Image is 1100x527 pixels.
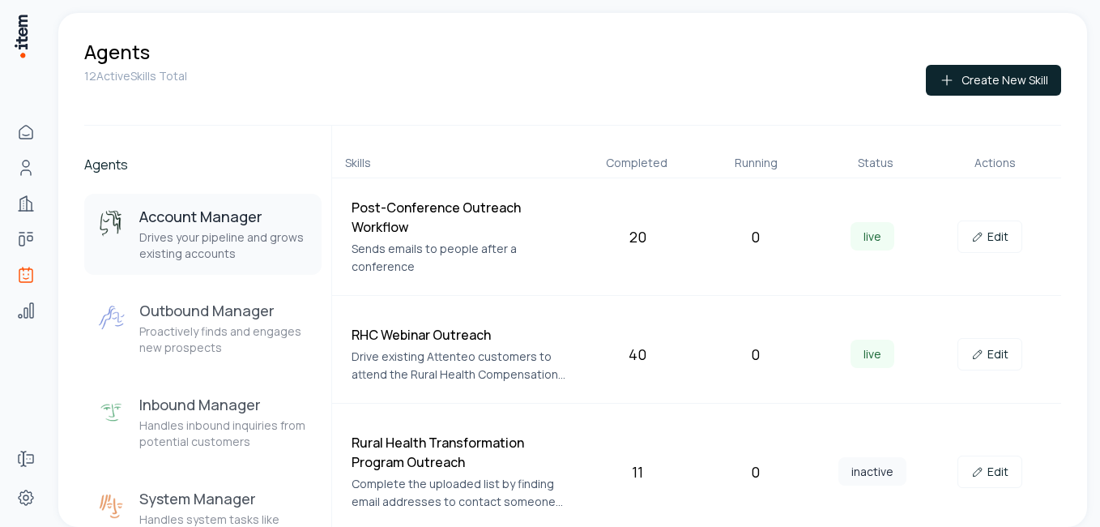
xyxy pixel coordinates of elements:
a: Deals [10,223,42,255]
h4: Rural Health Transformation Program Outreach [352,433,573,472]
a: Home [10,116,42,148]
h3: Account Manager [139,207,309,226]
h3: System Manager [139,489,309,508]
p: Sends emails to people after a conference [352,240,573,276]
a: Settings [10,482,42,514]
div: 0 [703,343,808,366]
img: Account Manager [97,210,126,239]
p: Complete the uploaded list by finding email addresses to contact someone from each state's Rural ... [352,475,573,511]
a: Edit [957,338,1022,371]
div: Actions [942,155,1048,171]
h2: Agents [84,155,322,174]
div: Skills [345,155,571,171]
button: Account ManagerAccount ManagerDrives your pipeline and grows existing accounts [84,194,322,275]
a: Companies [10,187,42,220]
p: 12 Active Skills Total [84,68,187,84]
div: Completed [583,155,689,171]
span: inactive [838,457,906,486]
div: 11 [586,461,690,483]
a: Agents [10,259,42,291]
div: 40 [586,343,690,366]
img: System Manager [97,492,126,521]
button: Create New Skill [926,65,1061,96]
div: 0 [703,461,808,483]
a: Edit [957,456,1022,488]
a: Forms [10,443,42,475]
a: Edit [957,221,1022,253]
button: Inbound ManagerInbound ManagerHandles inbound inquiries from potential customers [84,382,322,463]
span: live [851,222,894,251]
h4: RHC Webinar Outreach [352,325,573,345]
a: People [10,152,42,184]
img: Outbound Manager [97,304,126,333]
h3: Inbound Manager [139,395,309,414]
p: Handles inbound inquiries from potential customers [139,418,309,450]
h3: Outbound Manager [139,301,309,320]
p: Drive existing Attenteo customers to attend the Rural Health Compensation Summit webinar featurin... [352,348,573,383]
div: Running [703,155,809,171]
div: 0 [703,225,808,248]
button: Outbound ManagerOutbound ManagerProactively finds and engages new prospects [84,288,322,369]
div: Status [822,155,928,171]
p: Drives your pipeline and grows existing accounts [139,229,309,262]
a: Analytics [10,294,42,327]
p: Proactively finds and engages new prospects [139,323,309,356]
h1: Agents [84,39,150,65]
img: Inbound Manager [97,398,126,427]
span: live [851,340,894,368]
h4: Post-Conference Outreach Workflow [352,198,573,237]
div: 20 [586,225,690,248]
img: Item Brain Logo [13,13,29,59]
